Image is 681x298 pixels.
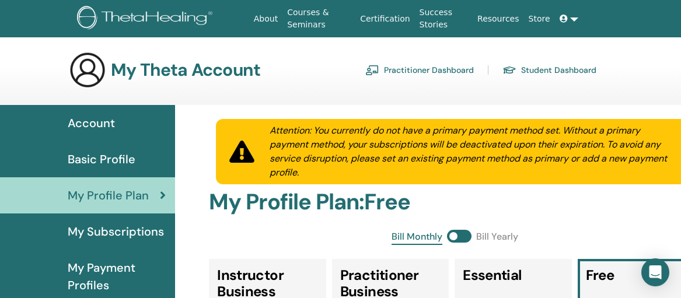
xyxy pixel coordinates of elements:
a: Success Stories [415,2,473,36]
h3: My Theta Account [111,59,260,80]
img: generic-user-icon.jpg [69,51,106,89]
span: Basic Profile [68,150,135,168]
a: Certification [355,8,414,30]
a: About [249,8,282,30]
span: Bill Monthly [392,230,442,245]
span: My Payment Profiles [68,259,166,294]
span: Account [68,114,115,132]
div: Open Intercom Messenger [641,258,669,286]
a: Store [524,8,555,30]
a: Practitioner Dashboard [365,61,474,79]
img: logo.png [77,6,216,32]
span: Bill Yearly [476,230,518,245]
span: My Profile Plan [68,187,149,204]
img: graduation-cap.svg [502,65,516,75]
span: My Subscriptions [68,223,164,240]
a: Student Dashboard [502,61,596,79]
img: chalkboard-teacher.svg [365,65,379,75]
a: Resources [473,8,524,30]
a: Courses & Seminars [282,2,355,36]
